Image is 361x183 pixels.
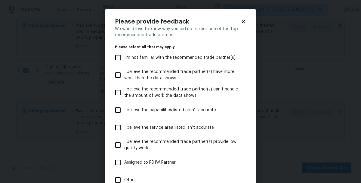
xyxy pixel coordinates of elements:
span: I’m not familiar with the recommended trade partner(s) [124,55,236,61]
legend: Please select all that may apply [115,45,246,49]
span: Assigned to PD1W Partner [124,159,176,166]
span: I believe the recommended trade partner(s) can’t handle the amount of work the data shows [124,86,241,99]
h2: Please provide feedback [115,19,241,25]
span: I believe the recommended trade partner(s) provide low quality work [124,139,241,151]
span: I believe the recommended trade partner(s) have more work than the data shows [124,69,241,81]
div: We would love to know why you did not select one of the top recommended trade partners. [115,26,246,38]
span: I believe the capabilities listed aren’t accurate [124,107,216,113]
span: I believe the service area listed isn’t accurate [124,125,214,131]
